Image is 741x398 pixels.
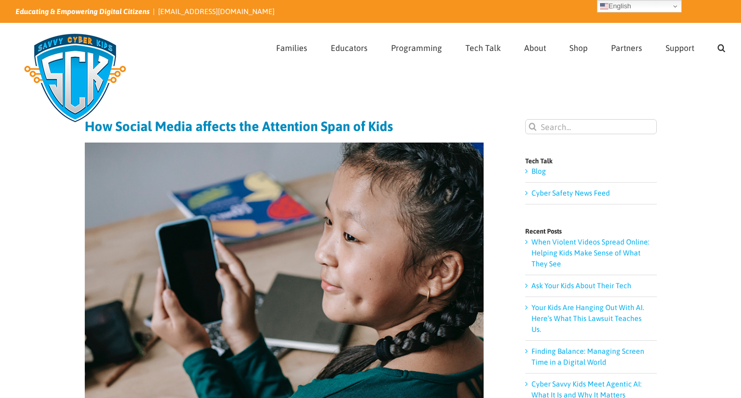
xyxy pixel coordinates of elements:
a: Educators [331,23,368,69]
a: Blog [531,167,546,175]
span: Partners [611,44,642,52]
a: Tech Talk [465,23,501,69]
span: Educators [331,44,368,52]
a: Your Kids Are Hanging Out With AI. Here’s What This Lawsuit Teaches Us. [531,303,644,333]
a: Search [718,23,725,69]
a: Families [276,23,307,69]
a: Finding Balance: Managing Screen Time in a Digital World [531,347,644,366]
img: Savvy Cyber Kids Logo [16,26,135,130]
a: Shop [569,23,588,69]
input: Search... [525,119,657,134]
a: When Violent Videos Spread Online: Helping Kids Make Sense of What They See [531,238,649,268]
span: Shop [569,44,588,52]
span: Programming [391,44,442,52]
nav: Main Menu [276,23,725,69]
span: Tech Talk [465,44,501,52]
span: About [524,44,546,52]
a: [EMAIL_ADDRESS][DOMAIN_NAME] [158,7,275,16]
span: Support [666,44,694,52]
a: About [524,23,546,69]
a: Programming [391,23,442,69]
h4: Tech Talk [525,158,657,164]
a: Support [666,23,694,69]
i: Educating & Empowering Digital Citizens [16,7,150,16]
a: Partners [611,23,642,69]
span: Families [276,44,307,52]
h4: Recent Posts [525,228,657,235]
img: en [600,2,608,10]
a: Ask Your Kids About Their Tech [531,281,631,290]
a: Cyber Safety News Feed [531,189,610,197]
input: Search [525,119,540,134]
h1: How Social Media affects the Attention Span of Kids [85,119,484,134]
